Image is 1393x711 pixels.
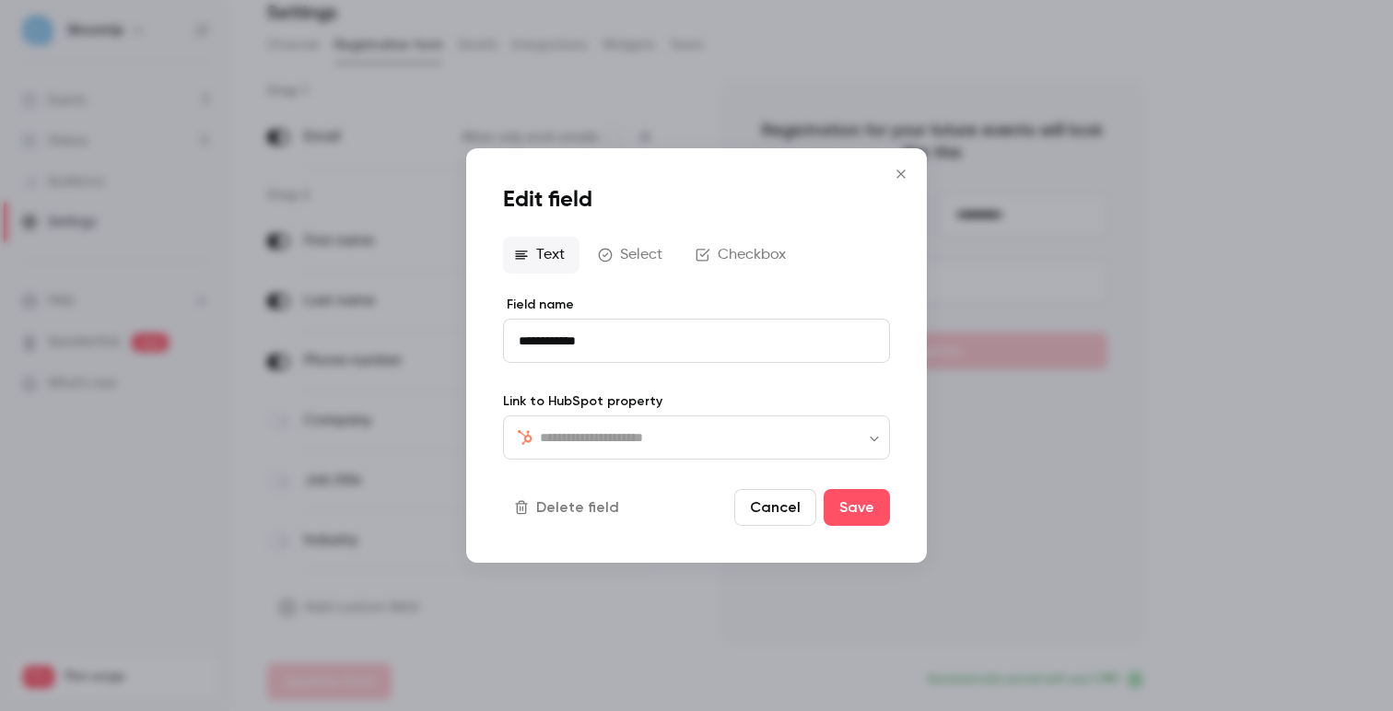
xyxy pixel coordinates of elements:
[587,237,677,274] button: Select
[503,185,890,215] h1: Edit field
[824,489,890,526] button: Save
[883,156,919,192] button: Close
[503,296,890,314] label: Field name
[503,489,634,526] button: Delete field
[503,237,579,274] button: Text
[503,392,890,411] label: Link to HubSpot property
[685,237,801,274] button: Checkbox
[734,489,816,526] button: Cancel
[865,429,884,448] button: Open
